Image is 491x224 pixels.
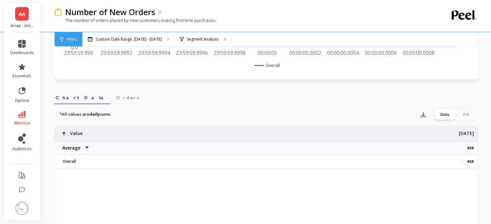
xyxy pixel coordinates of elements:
[15,98,29,103] span: explore
[467,159,474,164] p: 425
[54,89,478,104] nav: Tabs
[10,23,34,28] p: Arrae - Amazon
[66,37,77,42] span: Filters
[13,73,31,79] span: essentials
[116,94,139,101] span: Orders
[434,109,455,120] div: Dots
[15,202,28,215] img: profile picture
[467,145,478,151] p: 425
[54,8,62,16] img: header icon
[89,111,100,117] strong: daily
[70,126,83,137] p: Value
[96,37,162,42] p: Custom Date Range, [DATE] - [DATE]
[14,121,30,126] span: metrics
[459,126,474,137] p: [DATE]
[12,146,32,151] span: audiences
[65,6,155,17] p: Number of New Orders
[59,111,111,118] p: *All values are sums.
[56,94,108,101] span: Chart Data
[54,17,216,23] p: The number of orders placed by new customers making first-time purchases.
[10,50,34,55] span: dashboards
[187,37,219,42] p: Segment Analysis
[59,159,115,164] p: Overall
[455,109,477,120] div: Fill
[19,10,25,18] span: AA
